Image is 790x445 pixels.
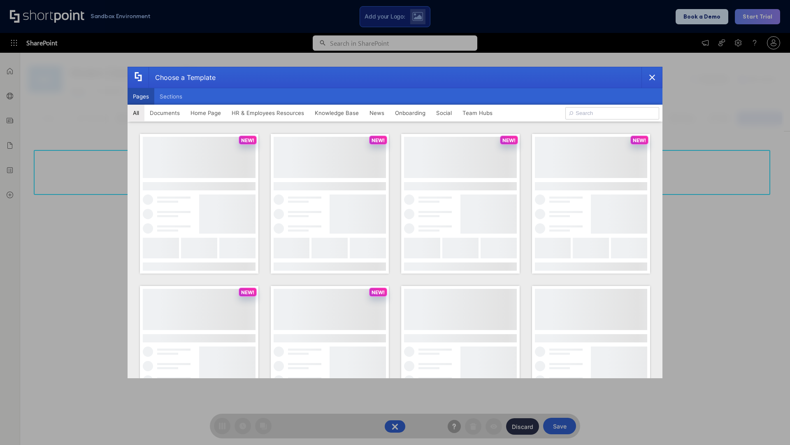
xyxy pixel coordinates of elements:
[149,67,216,88] div: Choose a Template
[390,105,431,121] button: Onboarding
[642,349,790,445] iframe: Chat Widget
[364,105,390,121] button: News
[128,67,662,378] div: template selector
[185,105,226,121] button: Home Page
[128,105,144,121] button: All
[372,289,385,295] p: NEW!
[241,289,254,295] p: NEW!
[309,105,364,121] button: Knowledge Base
[633,137,646,143] p: NEW!
[502,137,516,143] p: NEW!
[457,105,498,121] button: Team Hubs
[226,105,309,121] button: HR & Employees Resources
[144,105,185,121] button: Documents
[431,105,457,121] button: Social
[154,88,188,105] button: Sections
[241,137,254,143] p: NEW!
[372,137,385,143] p: NEW!
[128,88,154,105] button: Pages
[565,107,659,119] input: Search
